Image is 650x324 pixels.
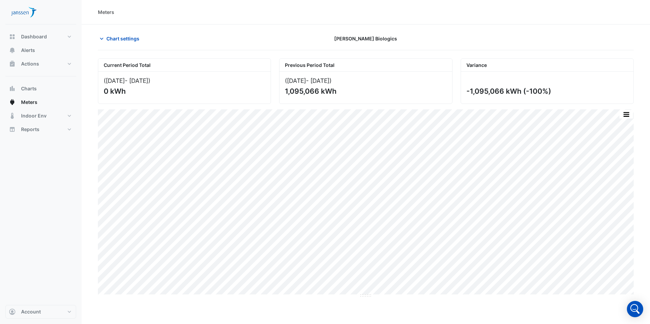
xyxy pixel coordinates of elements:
[306,77,329,84] span: - [DATE]
[627,301,643,317] div: Open Intercom Messenger
[21,33,47,40] span: Dashboard
[9,47,16,54] app-icon: Alerts
[619,110,633,119] button: More Options
[98,59,271,72] div: Current Period Total
[21,126,39,133] span: Reports
[5,123,76,136] button: Reports
[334,35,397,42] span: [PERSON_NAME] Biologics
[21,112,47,119] span: Indoor Env
[5,82,76,95] button: Charts
[21,99,37,106] span: Meters
[461,59,633,72] div: Variance
[466,87,627,95] div: -1,095,066 kWh (-100%)
[21,60,39,67] span: Actions
[9,85,16,92] app-icon: Charts
[5,57,76,71] button: Actions
[106,35,139,42] span: Chart settings
[9,112,16,119] app-icon: Indoor Env
[9,126,16,133] app-icon: Reports
[104,77,265,84] div: ([DATE] )
[21,47,35,54] span: Alerts
[98,33,144,44] button: Chart settings
[5,43,76,57] button: Alerts
[21,308,41,315] span: Account
[125,77,148,84] span: - [DATE]
[285,77,446,84] div: ([DATE] )
[5,30,76,43] button: Dashboard
[9,99,16,106] app-icon: Meters
[8,5,39,19] img: Company Logo
[285,87,445,95] div: 1,095,066 kWh
[279,59,452,72] div: Previous Period Total
[5,109,76,123] button: Indoor Env
[9,60,16,67] app-icon: Actions
[21,85,37,92] span: Charts
[5,95,76,109] button: Meters
[9,33,16,40] app-icon: Dashboard
[104,87,264,95] div: 0 kWh
[98,8,114,16] div: Meters
[5,305,76,319] button: Account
